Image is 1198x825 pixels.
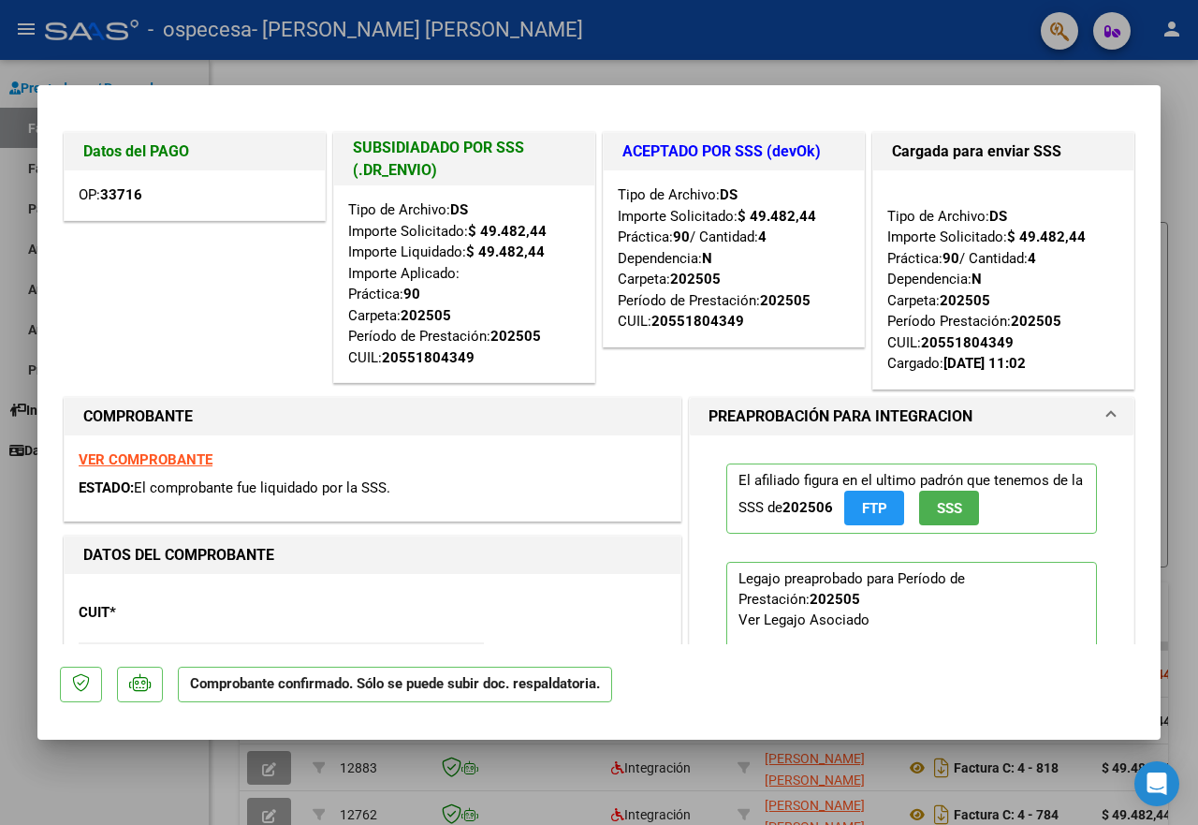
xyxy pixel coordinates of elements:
[782,499,833,516] strong: 202506
[651,311,744,332] div: 20551804349
[79,451,212,468] a: VER COMPROBANTE
[738,208,816,225] strong: $ 49.482,44
[810,591,860,608] strong: 202505
[1028,250,1036,267] strong: 4
[726,562,1097,783] p: Legajo preaprobado para Período de Prestación:
[670,271,721,287] strong: 202505
[450,201,468,218] strong: DS
[622,140,845,163] h1: ACEPTADO POR SSS (devOk)
[83,140,306,163] h1: Datos del PAGO
[702,250,712,267] strong: N
[382,347,475,369] div: 20551804349
[862,500,887,517] span: FTP
[943,355,1026,372] strong: [DATE] 11:02
[940,292,990,309] strong: 202505
[921,332,1014,354] div: 20551804349
[79,479,134,496] span: ESTADO:
[83,546,274,564] strong: DATOS DEL COMPROBANTE
[989,208,1007,225] strong: DS
[892,140,1115,163] h1: Cargada para enviar SSS
[673,228,690,245] strong: 90
[1134,761,1179,806] div: Open Intercom Messenger
[100,186,142,203] strong: 33716
[79,186,142,203] span: OP:
[937,500,962,517] span: SSS
[353,137,576,182] h1: SUBSIDIADADO POR SSS (.DR_ENVIO)
[468,223,547,240] strong: $ 49.482,44
[709,405,972,428] h1: PREAPROBACIÓN PARA INTEGRACION
[1007,228,1086,245] strong: $ 49.482,44
[844,491,904,525] button: FTP
[919,491,979,525] button: SSS
[490,328,541,345] strong: 202505
[403,286,420,302] strong: 90
[83,407,193,425] strong: COMPROBANTE
[466,243,545,260] strong: $ 49.482,44
[134,479,390,496] span: El comprobante fue liquidado por la SSS.
[726,464,1097,534] p: El afiliado figura en el ultimo padrón que tenemos de la SSS de
[401,307,451,324] strong: 202505
[942,250,959,267] strong: 90
[720,186,738,203] strong: DS
[690,398,1133,435] mat-expansion-panel-header: PREAPROBACIÓN PARA INTEGRACION
[760,292,811,309] strong: 202505
[178,667,612,703] p: Comprobante confirmado. Sólo se puede subir doc. respaldatoria.
[1011,313,1061,330] strong: 202505
[79,602,255,624] p: CUIT
[618,184,850,332] div: Tipo de Archivo: Importe Solicitado: Práctica: / Cantidad: Dependencia: Carpeta: Período de Prest...
[972,271,982,287] strong: N
[348,199,580,368] div: Tipo de Archivo: Importe Solicitado: Importe Liquidado: Importe Aplicado: Práctica: Carpeta: Perí...
[758,228,767,245] strong: 4
[738,610,869,630] div: Ver Legajo Asociado
[887,184,1119,375] div: Tipo de Archivo: Importe Solicitado: Práctica: / Cantidad: Dependencia: Carpeta: Período Prestaci...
